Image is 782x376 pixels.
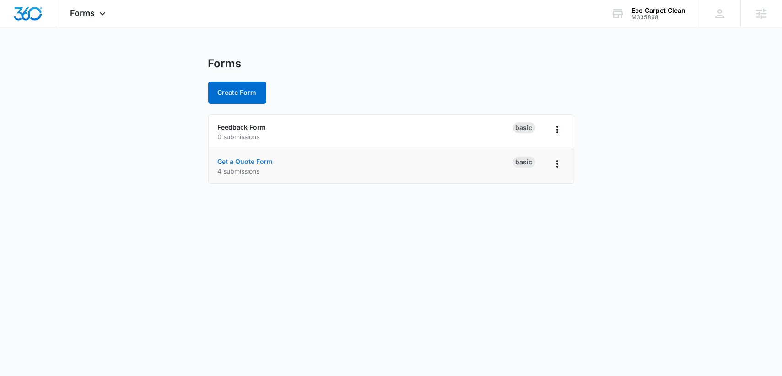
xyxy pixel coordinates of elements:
[218,132,513,142] p: 0 submissions
[631,7,685,14] div: account name
[513,122,535,133] div: Basic
[550,157,565,171] button: Overflow Menu
[208,82,266,104] button: Create Form
[208,57,242,71] h1: Forms
[218,158,273,165] a: Get a Quote Form
[218,123,266,131] a: Feedback Form
[513,157,535,168] div: Basic
[218,166,513,176] p: 4 submissions
[550,122,565,137] button: Overflow Menu
[70,8,95,18] span: Forms
[631,14,685,21] div: account id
